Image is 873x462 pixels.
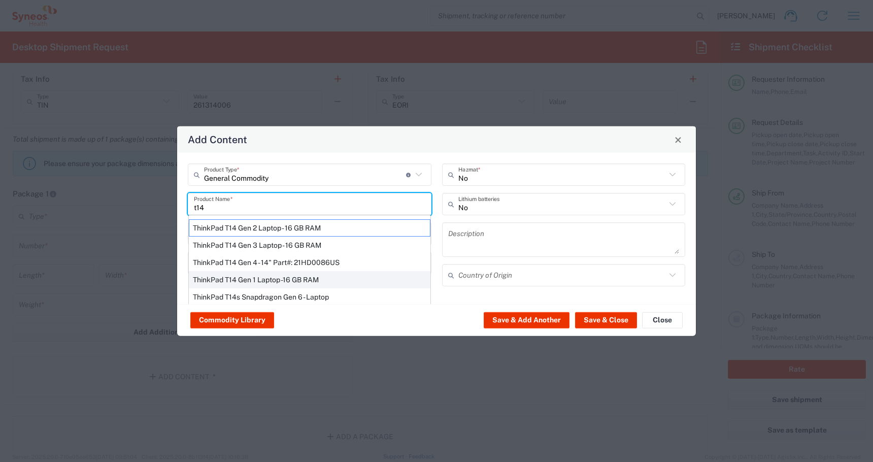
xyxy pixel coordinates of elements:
[189,237,430,254] div: ThinkPad T14 Gen 3 Laptop - 16 GB RAM
[189,271,430,288] div: ThinkPad T14 Gen 1 Laptop -16 GB RAM
[484,312,569,328] button: Save & Add Another
[575,312,637,328] button: Save & Close
[188,132,247,147] h4: Add Content
[189,254,430,271] div: ThinkPad T14 Gen 4 - 14" Part#: 21HD0086US
[642,312,683,328] button: Close
[189,288,430,306] div: ThinkPad T14s Snapdragon Gen 6 - Laptop
[189,219,430,237] div: ThinkPad T14 Gen 2 Laptop - 16 GB RAM
[671,133,685,147] button: Close
[190,312,274,328] button: Commodity Library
